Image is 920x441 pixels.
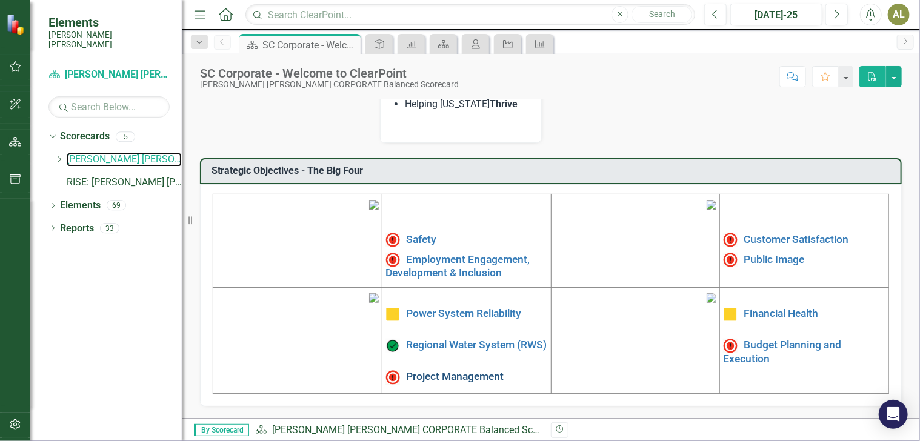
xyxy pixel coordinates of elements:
a: Reports [60,222,94,236]
img: mceclip3%20v3.png [369,293,379,303]
a: RISE: [PERSON_NAME] [PERSON_NAME] Recognizing Innovation, Safety and Excellence [67,176,182,190]
a: [PERSON_NAME] [PERSON_NAME] CORPORATE Balanced Scorecard [67,153,182,167]
div: 69 [107,201,126,211]
img: Not Meeting Target [385,370,400,385]
img: Not Meeting Target [385,253,400,267]
img: Caution [723,307,738,322]
span: By Scorecard [194,424,249,436]
img: High Alert [723,233,738,247]
a: Financial Health [744,308,818,320]
div: 33 [100,223,119,233]
div: [PERSON_NAME] [PERSON_NAME] CORPORATE Balanced Scorecard [200,80,459,89]
div: SC Corporate - Welcome to ClearPoint [200,67,459,80]
img: On Target [385,339,400,353]
a: Public Image [744,253,804,265]
img: Caution [385,307,400,322]
img: mceclip2%20v3.png [707,200,716,210]
span: Search [649,9,675,19]
a: Employment Engagement, Development & Inclusion [385,253,530,279]
input: Search ClearPoint... [245,4,695,25]
a: [PERSON_NAME] [PERSON_NAME] CORPORATE Balanced Scorecard [48,68,170,82]
img: Not Meeting Target [723,253,738,267]
a: Power System Reliability [406,308,521,320]
strong: Thrive [490,98,518,110]
a: Regional Water System (RWS) [406,339,547,351]
a: Project Management [406,371,504,383]
a: Safety [406,233,436,245]
li: Helping [US_STATE] [405,98,529,111]
img: mceclip4.png [707,293,716,303]
img: ClearPoint Strategy [6,13,27,35]
span: Elements [48,15,170,30]
a: Scorecards [60,130,110,144]
a: Elements [60,199,101,213]
button: [DATE]-25 [730,4,822,25]
img: Not Meeting Target [723,339,738,353]
input: Search Below... [48,96,170,118]
h3: Strategic Objectives - The Big Four [212,165,895,176]
img: High Alert [385,233,400,247]
a: Budget Planning and Execution [723,339,841,365]
div: Open Intercom Messenger [879,400,908,429]
div: 5 [116,131,135,142]
small: [PERSON_NAME] [PERSON_NAME] [48,30,170,50]
img: mceclip1%20v4.png [369,200,379,210]
div: » [255,423,542,437]
a: Customer Satisfaction [744,233,848,245]
div: [DATE]-25 [735,8,818,22]
button: Search [632,6,692,23]
div: SC Corporate - Welcome to ClearPoint [262,38,358,53]
a: [PERSON_NAME] [PERSON_NAME] CORPORATE Balanced Scorecard [272,424,565,436]
button: AL [888,4,910,25]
